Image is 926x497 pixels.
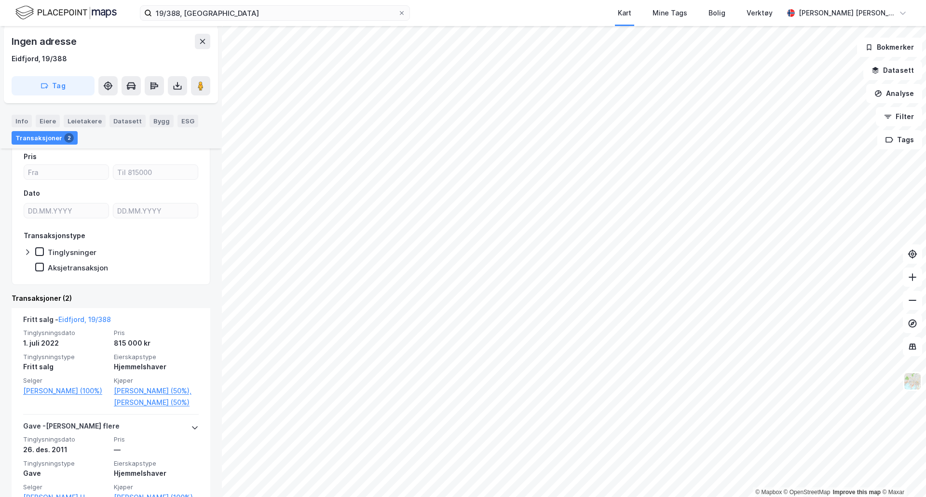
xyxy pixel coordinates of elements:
[23,420,120,436] div: Gave - [PERSON_NAME] flere
[36,115,60,127] div: Eiere
[877,130,922,149] button: Tags
[152,6,398,20] input: Søk på adresse, matrikkel, gårdeiere, leietakere eller personer
[114,444,199,456] div: —
[114,459,199,468] span: Eierskapstype
[58,315,111,323] a: Eidfjord, 19/388
[866,84,922,103] button: Analyse
[23,376,108,385] span: Selger
[876,107,922,126] button: Filter
[64,115,106,127] div: Leietakere
[177,115,198,127] div: ESG
[878,451,926,497] div: Kontrollprogram for chat
[23,329,108,337] span: Tinglysningsdato
[23,385,108,397] a: [PERSON_NAME] (100%)
[24,230,85,242] div: Transaksjonstype
[878,451,926,497] iframe: Chat Widget
[747,7,773,19] div: Verktøy
[113,165,198,179] input: Til 815000
[114,397,199,408] a: [PERSON_NAME] (50%)
[653,7,687,19] div: Mine Tags
[12,131,78,145] div: Transaksjoner
[857,38,922,57] button: Bokmerker
[48,248,96,257] div: Tinglysninger
[23,337,108,349] div: 1. juli 2022
[23,444,108,456] div: 26. des. 2011
[114,435,199,443] span: Pris
[799,7,895,19] div: [PERSON_NAME] [PERSON_NAME]
[24,188,40,199] div: Dato
[903,372,922,390] img: Z
[784,489,831,496] a: OpenStreetMap
[114,337,199,349] div: 815 000 kr
[12,76,95,95] button: Tag
[12,293,210,304] div: Transaksjoner (2)
[23,459,108,468] span: Tinglysningstype
[114,468,199,479] div: Hjemmelshaver
[114,329,199,337] span: Pris
[64,133,74,143] div: 2
[48,263,108,272] div: Aksjetransaksjon
[708,7,725,19] div: Bolig
[114,385,199,397] a: [PERSON_NAME] (50%),
[114,353,199,361] span: Eierskapstype
[23,353,108,361] span: Tinglysningstype
[114,361,199,373] div: Hjemmelshaver
[24,203,109,218] input: DD.MM.YYYY
[23,435,108,443] span: Tinglysningsdato
[12,34,78,49] div: Ingen adresse
[24,165,109,179] input: Fra
[12,115,32,127] div: Info
[109,115,146,127] div: Datasett
[23,314,111,329] div: Fritt salg -
[755,489,782,496] a: Mapbox
[23,361,108,373] div: Fritt salg
[24,151,37,162] div: Pris
[150,115,174,127] div: Bygg
[863,61,922,80] button: Datasett
[113,203,198,218] input: DD.MM.YYYY
[833,489,881,496] a: Improve this map
[114,376,199,385] span: Kjøper
[114,483,199,491] span: Kjøper
[15,4,117,21] img: logo.f888ab2527a4732fd821a326f86c7f29.svg
[618,7,631,19] div: Kart
[12,53,67,65] div: Eidfjord, 19/388
[23,483,108,491] span: Selger
[23,468,108,479] div: Gave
